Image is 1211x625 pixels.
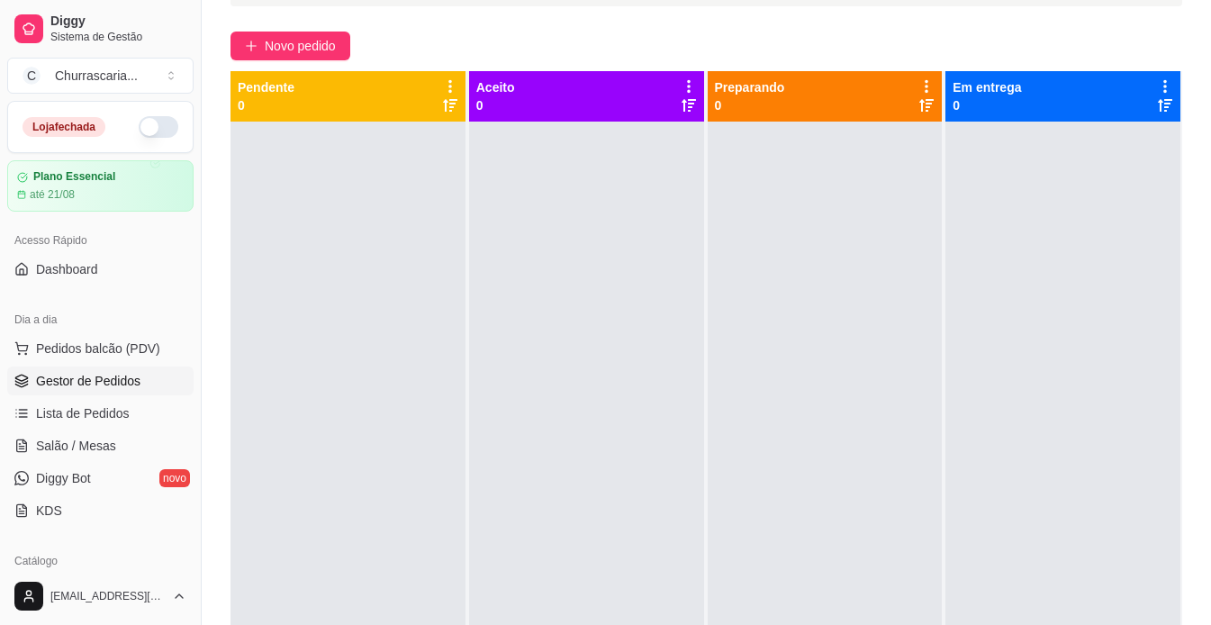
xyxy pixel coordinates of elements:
[953,96,1021,114] p: 0
[50,14,186,30] span: Diggy
[23,117,105,137] div: Loja fechada
[33,170,115,184] article: Plano Essencial
[7,58,194,94] button: Select a team
[7,305,194,334] div: Dia a dia
[7,547,194,575] div: Catálogo
[50,30,186,44] span: Sistema de Gestão
[36,437,116,455] span: Salão / Mesas
[7,399,194,428] a: Lista de Pedidos
[139,116,178,138] button: Alterar Status
[36,372,140,390] span: Gestor de Pedidos
[7,334,194,363] button: Pedidos balcão (PDV)
[30,187,75,202] article: até 21/08
[36,502,62,520] span: KDS
[476,96,515,114] p: 0
[7,7,194,50] a: DiggySistema de Gestão
[36,260,98,278] span: Dashboard
[238,96,294,114] p: 0
[476,78,515,96] p: Aceito
[36,340,160,358] span: Pedidos balcão (PDV)
[715,78,785,96] p: Preparando
[230,32,350,60] button: Novo pedido
[238,78,294,96] p: Pendente
[715,96,785,114] p: 0
[7,431,194,460] a: Salão / Mesas
[7,496,194,525] a: KDS
[7,226,194,255] div: Acesso Rápido
[7,367,194,395] a: Gestor de Pedidos
[7,160,194,212] a: Plano Essencialaté 21/08
[7,255,194,284] a: Dashboard
[7,575,194,618] button: [EMAIL_ADDRESS][DOMAIN_NAME]
[7,464,194,493] a: Diggy Botnovo
[245,40,258,52] span: plus
[36,469,91,487] span: Diggy Bot
[36,404,130,422] span: Lista de Pedidos
[953,78,1021,96] p: Em entrega
[55,67,138,85] div: Churrascaria ...
[50,589,165,603] span: [EMAIL_ADDRESS][DOMAIN_NAME]
[265,36,336,56] span: Novo pedido
[23,67,41,85] span: C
